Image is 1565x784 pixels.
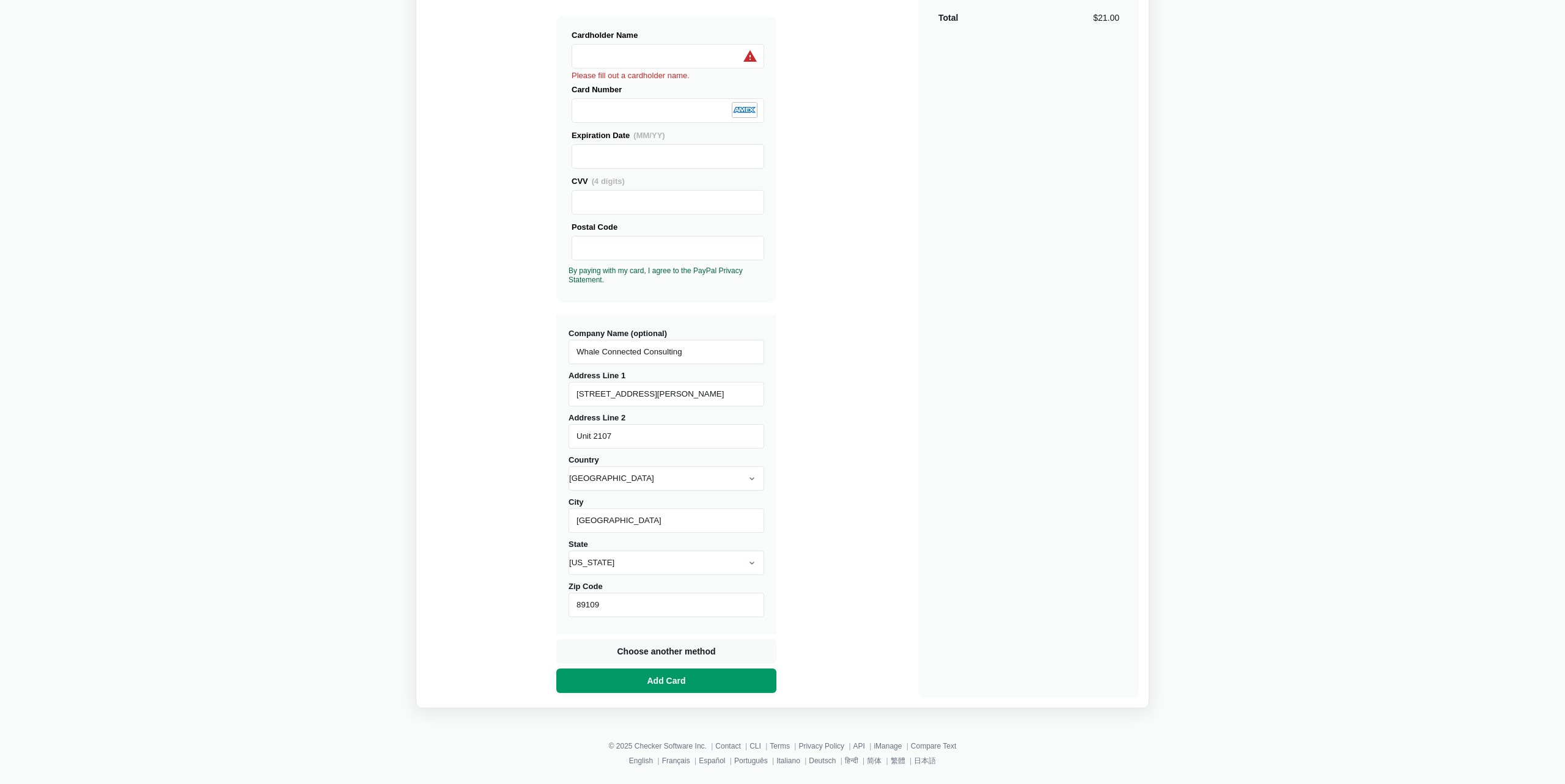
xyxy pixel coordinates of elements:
[577,191,759,214] iframe: Secure Credit Card Frame - CVV
[569,424,764,449] input: Address Line 2
[572,175,764,188] div: CVV
[577,45,759,68] iframe: To enrich screen reader interactions, please activate Accessibility in Grammarly extension settings
[569,266,743,284] a: By paying with my card, I agree to the PayPal Privacy Statement.
[569,508,764,533] input: City
[749,742,761,750] a: CLI
[577,99,759,122] iframe: Secure Credit Card Frame - Credit Card Number
[569,540,764,575] label: State
[569,497,764,533] label: City
[770,742,790,750] a: Terms
[662,757,690,765] a: Français
[572,83,764,96] div: Card Number
[577,236,759,260] iframe: Secure Credit Card Frame - Postal Code
[569,413,764,449] label: Address Line 2
[569,582,764,617] label: Zip Code
[572,221,764,233] div: Postal Code
[734,757,768,765] a: Português
[592,177,625,186] span: (4 digits)
[867,757,882,765] a: 简体
[609,740,716,752] li: © 2025 Checker Software Inc.
[699,757,725,765] a: Español
[891,757,905,765] a: 繁體
[556,639,776,664] button: Choose another method
[629,757,653,765] a: English
[556,669,776,693] button: Add Card
[874,742,902,750] a: iManage
[1093,12,1119,24] div: $21.00
[577,145,759,168] iframe: Secure Credit Card Frame - Expiration Date
[776,757,800,765] a: Italiano
[569,455,764,491] label: Country
[914,757,936,765] a: 日本語
[569,382,764,406] input: Address Line 1
[614,645,718,658] span: Choose another method
[569,551,764,575] select: State
[569,593,764,617] input: Zip Code
[798,742,844,750] a: Privacy Policy
[845,757,858,765] a: हिन्दी
[572,129,764,142] div: Expiration Date
[569,371,764,406] label: Address Line 1
[645,675,688,687] span: Add Card
[569,466,764,491] select: Country
[911,742,956,750] a: Compare Text
[633,131,665,140] span: (MM/YY)
[938,13,958,23] strong: Total
[569,340,764,364] input: Company Name (optional)
[572,29,764,42] div: Cardholder Name
[715,742,740,750] a: Contact
[853,742,865,750] a: API
[569,329,764,364] label: Company Name (optional)
[572,70,764,81] div: Please fill out a cardholder name.
[809,757,836,765] a: Deutsch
